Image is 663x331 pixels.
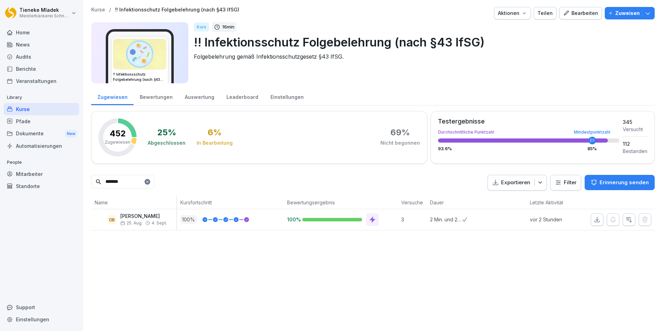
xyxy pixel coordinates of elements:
p: Meisterbäckerei Schneckenburger [19,14,70,18]
span: 4. Sept. [152,221,167,226]
div: Versucht [623,126,647,133]
div: Abgeschlossen [148,139,186,146]
p: Dauer [430,199,459,206]
p: Name [95,199,173,206]
h3: !! Infektionsschutz Folgebelehrung (nach §43 IfSG) [113,72,166,82]
div: 85 % [587,147,597,151]
p: Zuweisen [615,9,640,17]
p: Tieneke Mladek [19,7,70,13]
p: Zugewiesen [105,139,130,145]
div: Mindestpunktzahl [574,130,610,134]
a: News [3,39,79,51]
a: Veranstaltungen [3,75,79,87]
p: 100 % [180,215,197,224]
a: Bewertungen [134,87,179,105]
div: Bearbeiten [563,9,598,17]
div: Aktionen [498,9,527,17]
p: 452 [110,129,126,138]
a: Mitarbeiter [3,168,79,180]
p: 3 [401,216,426,223]
div: 6 % [208,128,222,137]
a: Kurse [91,7,105,13]
img: jtrrztwhurl1lt2nit6ma5t3.png [113,39,166,69]
div: 345 [623,118,647,126]
div: Dokumente [3,127,79,140]
p: / [109,7,111,13]
div: Teilen [537,9,553,17]
a: !! Infektionsschutz Folgebelehrung (nach §43 IfSG) [115,7,239,13]
p: Kursfortschritt [180,199,281,206]
a: Leaderboard [220,87,264,105]
a: Zugewiesen [91,87,134,105]
div: DB [107,215,117,224]
p: 16 min [222,24,234,31]
div: Nicht begonnen [380,139,420,146]
a: Einstellungen [264,87,310,105]
a: Auswertung [179,87,220,105]
button: Aktionen [494,7,531,19]
p: vor 2 Stunden [530,216,580,223]
a: Automatisierungen [3,140,79,152]
p: Library [3,92,79,103]
a: Pfade [3,115,79,127]
a: Home [3,26,79,39]
div: 69 % [390,128,410,137]
div: 93.6 % [438,147,619,151]
div: 112 [623,140,647,147]
p: Erinnerung senden [600,179,649,186]
span: 25. Aug. [120,221,143,226]
a: Berichte [3,63,79,75]
div: New [65,130,77,138]
div: In Bearbeitung [197,139,233,146]
button: Bearbeiten [559,7,602,19]
p: Letzte Aktivität [530,199,576,206]
a: Standorte [3,180,79,192]
a: Audits [3,51,79,63]
div: Durchschnittliche Punktzahl [438,130,619,134]
p: Versuche [401,199,423,206]
p: !! Infektionsschutz Folgebelehrung (nach §43 IfSG) [194,33,649,51]
div: Testergebnisse [438,118,619,125]
div: Filter [555,179,577,186]
p: 2 Min. und 29 Sek. [430,216,462,223]
p: [PERSON_NAME] [120,213,167,219]
p: Folgebelehrung gemäß Infektionsschutzgesetz §43 IfSG. [194,52,649,61]
button: Zuweisen [605,7,655,19]
p: People [3,157,79,168]
button: Exportieren [488,175,547,190]
a: DokumenteNew [3,127,79,140]
p: Exportieren [501,179,530,187]
div: Kurs [194,23,209,32]
a: Kurse [3,103,79,115]
p: Bewertungsergebnis [287,199,394,206]
button: Erinnerung senden [585,175,655,190]
p: 100% [287,216,297,223]
div: Support [3,301,79,313]
div: Bestanden [623,147,647,155]
button: Filter [551,175,581,190]
div: 25 % [157,128,176,137]
button: Teilen [534,7,557,19]
a: Einstellungen [3,313,79,325]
